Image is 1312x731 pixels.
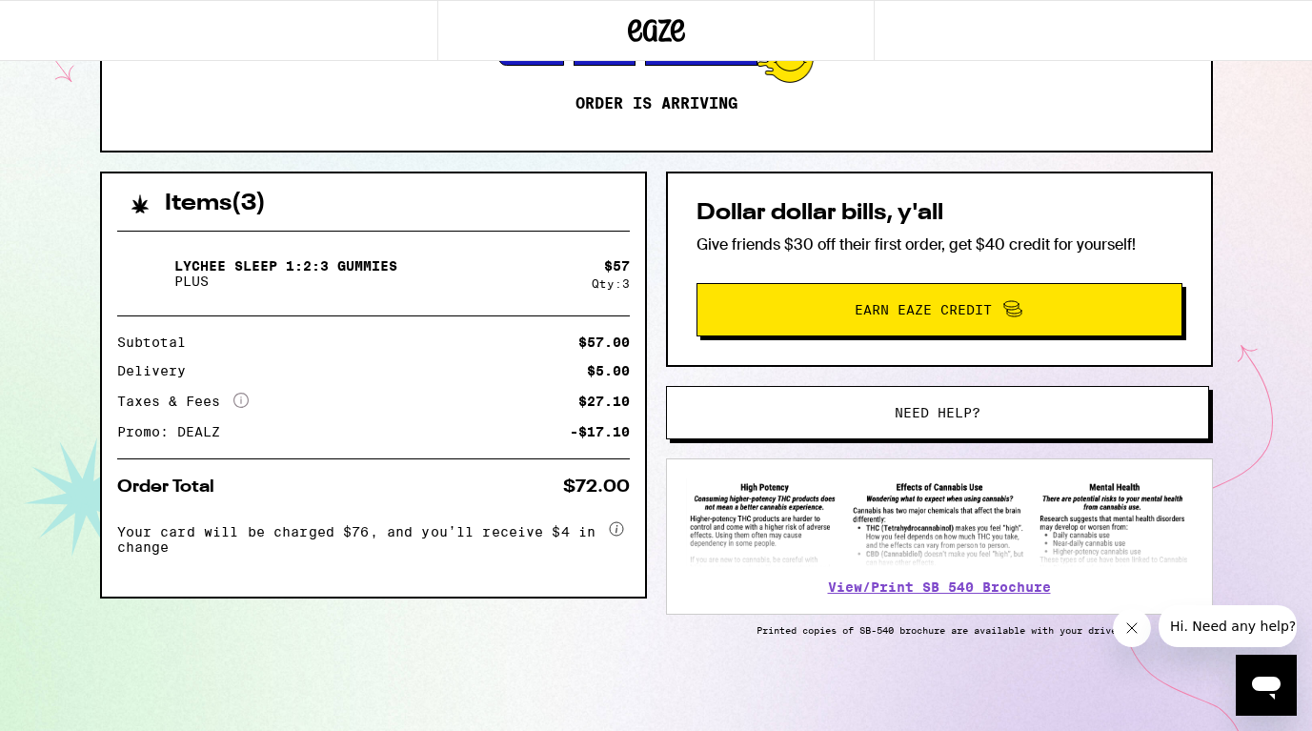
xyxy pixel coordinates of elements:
p: Give friends $30 off their first order, get $40 credit for yourself! [696,234,1182,254]
div: Order Total [117,478,228,496]
div: Subtotal [117,335,199,349]
iframe: Close message [1113,609,1151,647]
div: $5.00 [587,364,630,377]
span: Earn Eaze Credit [855,303,992,316]
img: SB 540 Brochure preview [686,478,1193,567]
p: PLUS [174,274,397,289]
div: Promo: DEALZ [117,425,233,438]
div: $27.10 [578,395,630,408]
button: Earn Eaze Credit [696,283,1182,336]
h2: Items ( 3 ) [165,193,266,215]
p: Printed copies of SB-540 brochure are available with your driver [666,624,1213,636]
iframe: Message from company [1159,605,1297,647]
div: $ 57 [604,258,630,274]
div: Delivery [117,364,199,377]
span: Your card will be charged $76, and you’ll receive $4 in change [117,518,605,555]
div: $57.00 [578,335,630,349]
img: Lychee SLEEP 1:2:3 Gummies [117,247,171,300]
div: Taxes & Fees [117,393,249,410]
div: Qty: 3 [592,277,630,290]
div: $72.00 [563,478,630,496]
a: View/Print SB 540 Brochure [828,579,1051,595]
p: Lychee SLEEP 1:2:3 Gummies [174,258,397,274]
h2: Dollar dollar bills, y'all [696,202,1182,225]
button: Need help? [666,386,1209,439]
span: Need help? [895,406,980,419]
div: -$17.10 [570,425,630,438]
p: Order is arriving [575,94,737,113]
iframe: Button to launch messaging window [1236,655,1297,716]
